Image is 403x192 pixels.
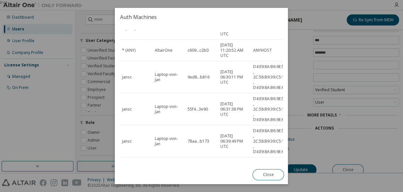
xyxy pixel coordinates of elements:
span: ANYHOST [253,48,272,53]
span: Laptop-von-Jan [155,136,182,147]
span: D4:E9:8A:B6:9E:5F , 2C:58:B9:39:C5:17 , D4:E9:8A:B6:9E:63 [253,64,287,90]
span: AltairOne [155,48,172,53]
span: D4:E9:8A:B6:9E:5F , 2C:58:B9:39:C5:17 , D4:E9:8A:B6:9E:63 [253,128,287,154]
span: jansc [122,107,132,112]
h2: Auth Machines [115,8,288,26]
span: [DATE] 06:39:49 PM UTC [220,133,247,149]
span: c609...c2b0 [188,48,209,53]
span: [DATE] 06:30:11 PM UTC [220,69,247,85]
span: [DATE] 11:20:52 AM UTC [220,43,247,58]
span: jansc [122,75,132,80]
span: * (ANY) [122,48,135,53]
span: Laptop-von-Jan [155,104,182,114]
span: jansc [122,139,132,144]
button: Close [253,169,284,180]
span: D4:E9:8A:B6:9E:5F , 2C:58:B9:39:C5:17 , D4:E9:8A:B6:9E:63 [253,96,287,122]
span: 55f4...3e90 [188,107,208,112]
span: [DATE] 06:31:38 PM UTC [220,101,247,117]
span: Laptop-von-Jan [155,72,182,82]
span: 9ed8...b816 [188,75,210,80]
span: 78aa...b173 [188,139,209,144]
